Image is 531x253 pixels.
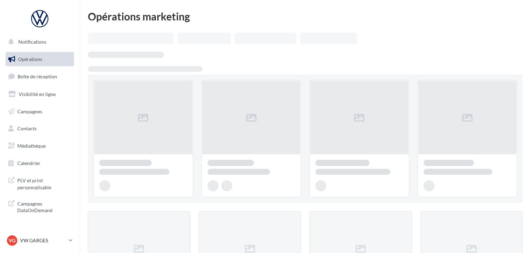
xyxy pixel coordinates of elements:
[4,139,75,153] a: Médiathèque
[17,108,42,114] span: Campagnes
[6,234,74,247] a: VG VW GARGES
[17,176,71,191] span: PLV et print personnalisable
[17,199,71,214] span: Campagnes DataOnDemand
[4,87,75,102] a: Visibilité en ligne
[4,156,75,171] a: Calendrier
[17,143,46,149] span: Médiathèque
[4,52,75,67] a: Opérations
[4,35,73,49] button: Notifications
[17,125,37,131] span: Contacts
[18,73,57,79] span: Boîte de réception
[88,11,523,21] div: Opérations marketing
[4,196,75,217] a: Campagnes DataOnDemand
[18,56,42,62] span: Opérations
[4,121,75,136] a: Contacts
[4,104,75,119] a: Campagnes
[4,69,75,84] a: Boîte de réception
[4,173,75,193] a: PLV et print personnalisable
[20,237,66,244] p: VW GARGES
[17,160,40,166] span: Calendrier
[9,237,16,244] span: VG
[18,39,46,45] span: Notifications
[19,91,56,97] span: Visibilité en ligne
